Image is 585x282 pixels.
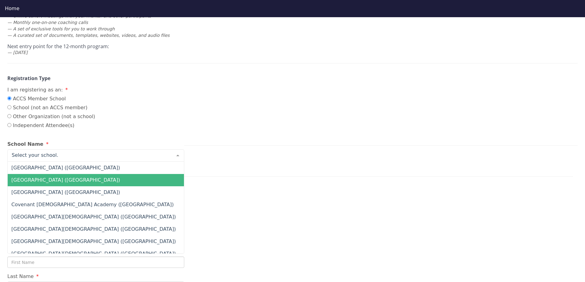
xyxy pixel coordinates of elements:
[7,113,95,120] label: Other Organization (not a school)
[7,141,43,147] span: School Name
[11,226,176,232] span: [GEOGRAPHIC_DATA][DEMOGRAPHIC_DATA] ([GEOGRAPHIC_DATA])
[7,96,11,100] input: ACCS Member School
[11,165,120,171] span: [GEOGRAPHIC_DATA] ([GEOGRAPHIC_DATA])
[7,50,28,55] em: — [DATE]
[7,273,34,279] span: Last Name
[10,152,172,158] input: Select your school.
[7,105,11,109] input: School (not an ACCS member)
[7,33,170,38] em: — A curated set of documents, templates, websites, videos, and audio files
[7,75,50,82] strong: Registration Type
[11,189,120,195] span: [GEOGRAPHIC_DATA] ([GEOGRAPHIC_DATA])
[11,238,176,244] span: [GEOGRAPHIC_DATA][DEMOGRAPHIC_DATA] ([GEOGRAPHIC_DATA])
[7,123,11,127] input: Independent Attendee(s)
[7,257,184,268] input: First Name
[7,87,63,93] span: I am registering as an:
[7,26,115,31] em: — A set of exclusive tools for you to work through
[7,14,151,18] em: — Online cohort meetings with your mentor and other participants
[11,214,176,220] span: [GEOGRAPHIC_DATA][DEMOGRAPHIC_DATA] ([GEOGRAPHIC_DATA])
[11,202,174,207] span: Covenant [DEMOGRAPHIC_DATA] Academy ([GEOGRAPHIC_DATA])
[7,122,95,129] label: Independent Attendee(s)
[7,44,578,49] h3: Next entry point for the 12-month program:
[11,177,120,183] span: [GEOGRAPHIC_DATA] ([GEOGRAPHIC_DATA])
[7,114,11,118] input: Other Organization (not a school)
[5,5,580,12] div: Home
[11,251,176,257] span: [GEOGRAPHIC_DATA][DEMOGRAPHIC_DATA] ([GEOGRAPHIC_DATA])
[7,95,95,102] label: ACCS Member School
[7,20,88,25] em: — Monthly one-on-one coaching calls
[7,104,95,111] label: School (not an ACCS member)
